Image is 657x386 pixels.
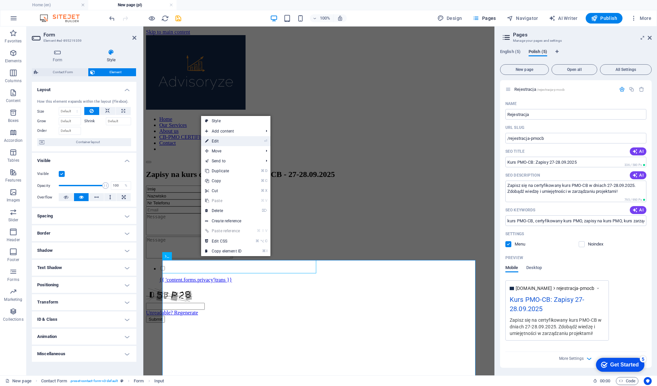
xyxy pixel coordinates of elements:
span: 336 / 580 Px [624,163,642,167]
h3: Manage your pages and settings [513,38,638,44]
nav: breadcrumb [41,377,164,385]
i: ⌘ [261,198,264,203]
h4: Border [32,225,136,241]
p: Tables [7,158,19,163]
span: Open all [554,68,594,72]
span: AI [632,207,644,213]
i: ⌘ [257,229,260,233]
span: /rejestracja-pmocb [537,88,565,91]
button: Usercentrics [644,377,652,385]
span: Publish [591,15,617,22]
input: Phone [3,173,61,180]
p: Marketing [4,297,22,302]
h4: Layout [32,82,136,94]
span: Pages [473,15,496,22]
button: AI [630,206,646,214]
button: undo [108,14,116,22]
button: Design [435,13,465,24]
span: Click to select. Double-click to edit [134,377,144,385]
h4: New page (pl) [88,1,177,9]
i: ⇧ [261,229,264,233]
button: Click here to leave preview mode and continue editing [148,14,156,22]
span: Design [437,15,462,22]
span: New page [503,68,546,72]
i: ⌥ [260,239,264,243]
i: C [265,179,267,183]
h4: Visible [32,153,136,165]
input: Rejestracja [505,157,646,167]
div: Preview [505,265,542,278]
span: Polish (5) [529,48,547,57]
a: ⌘CCopy [201,176,246,186]
h4: ID & Class [32,311,136,327]
span: Code [619,377,635,385]
p: Content [6,98,21,103]
label: Size [37,110,59,113]
img: brandmark-design-1024x0-9hnd3DRH8upCg1fFkwrsZw-2AZsLZHoHIwwvDOFSGg26Q.png [510,286,514,291]
span: More Settings [559,356,584,361]
p: Instruct search engines to exclude this page from search results. [588,241,610,247]
label: Overflow [37,193,59,201]
span: Mobile [505,264,518,273]
a: ⏎Edit [201,136,246,146]
button: Open all [551,64,597,75]
a: Style [201,116,270,126]
span: AI [632,149,644,154]
h3: Element #ed-895219359 [43,38,123,44]
div: Design (Ctrl+Alt+Y) [435,13,465,24]
i: ⏎ [264,139,267,143]
button: New page [500,64,549,75]
i: V [265,198,267,203]
input: Name [3,166,61,173]
a: Create reference [201,216,270,226]
i: ⌘ [261,179,264,183]
textarea: The text in search results and social media [505,181,646,202]
div: How this element expands within the layout (Flexbox). [37,99,131,105]
input: Company [3,159,61,166]
span: More [630,15,651,22]
input: Last part of the URL for this page [505,133,646,143]
i: C [265,239,267,243]
button: More [628,13,654,24]
p: Slider [8,217,19,223]
p: SEO Title [505,149,525,154]
i: This element is a customizable preset [120,379,123,383]
h4: Transform [32,294,136,310]
i: I [266,249,267,253]
i: Undo: Change form caption (Ctrl+Z) [108,15,116,22]
h4: Shadow [32,243,136,258]
button: Pages [470,13,498,24]
span: 00 00 [600,377,610,385]
div: Rejestracja/rejestracja-pmocb [512,87,616,91]
span: Contact Form [40,68,86,76]
span: Click to open page [514,87,565,92]
button: AI [630,171,646,179]
button: AI [630,147,646,155]
div: Get Started 5 items remaining, 0% complete [5,3,54,17]
button: 100% [310,14,333,22]
button: Element [88,68,136,76]
button: AI Writer [546,13,580,24]
i: ⌘ [261,189,264,193]
h4: Style [86,49,136,63]
i: ⌘ [256,239,259,243]
button: Container layout [37,138,131,146]
h6: 100% [320,14,330,22]
div: Zapisz się na certyfikowany kurs PMO-CB w dniach 27-28.09.2025. Zdobądź wiedzę i umiejętności w z... [510,316,605,337]
i: V [265,229,267,233]
input: Email [3,180,61,187]
button: reload [161,14,169,22]
label: Last part of the URL for this page [505,125,524,130]
span: AI [632,173,644,178]
i: On resize automatically adjust zoom level to fit chosen device. [337,15,343,21]
p: Collections [3,317,23,322]
img: Editor Logo [38,14,88,22]
h2: Form [43,32,136,38]
button: save [174,14,182,22]
a: ⌦Delete [201,206,246,216]
span: rejestracja-pmocb [556,285,594,292]
a: ⌘⇧VPaste reference [201,226,246,236]
i: Save (Ctrl+S) [175,15,182,22]
div: Settings [619,86,625,92]
p: SEO Description [505,173,540,178]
